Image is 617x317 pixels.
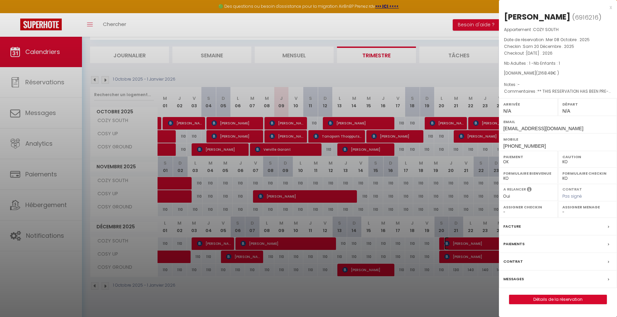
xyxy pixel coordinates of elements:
span: Nb Adultes : 1 - [504,60,560,66]
label: Arrivée [503,101,554,108]
span: COZY SOUTH [533,27,559,32]
span: [DATE] . 2026 [526,50,553,56]
label: Contrat [503,258,523,265]
label: Email [503,118,613,125]
span: ( ) [572,12,601,22]
a: Détails de la réservation [509,295,607,304]
span: Pas signé [562,193,582,199]
label: Facture [503,223,521,230]
span: [PHONE_NUMBER] [503,143,546,149]
label: Départ [562,101,613,108]
label: Formulaire Checkin [562,170,613,177]
button: Détails de la réservation [509,295,607,304]
label: Contrat [562,186,582,191]
p: Checkout : [504,50,612,57]
span: Nb Enfants : 1 [534,60,560,66]
p: Appartement : [504,26,612,33]
p: Checkin : [504,43,612,50]
div: [PERSON_NAME] [504,11,570,22]
p: Date de réservation : [504,36,612,43]
span: - [517,82,520,87]
label: Assigner Menage [562,204,613,210]
span: ( € ) [536,70,559,76]
label: Messages [503,276,524,283]
span: 6916216 [575,13,598,22]
span: N/A [562,108,570,114]
label: Paiement [503,153,554,160]
label: Assigner Checkin [503,204,554,210]
label: Caution [562,153,613,160]
div: [DOMAIN_NAME] [504,70,612,77]
span: N/A [503,108,511,114]
label: Paiements [503,240,525,248]
div: x [499,3,612,11]
span: 2168.48 [538,70,553,76]
span: [EMAIL_ADDRESS][DOMAIN_NAME] [503,126,583,131]
i: Sélectionner OUI si vous souhaiter envoyer les séquences de messages post-checkout [527,186,532,194]
span: Sam 20 Décembre . 2025 [523,44,574,49]
label: Formulaire Bienvenue [503,170,554,177]
span: Mer 08 Octobre . 2025 [546,37,590,42]
label: Mobile [503,136,613,143]
label: A relancer [503,186,526,192]
p: Notes : [504,81,612,88]
p: Commentaires : [504,88,612,95]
